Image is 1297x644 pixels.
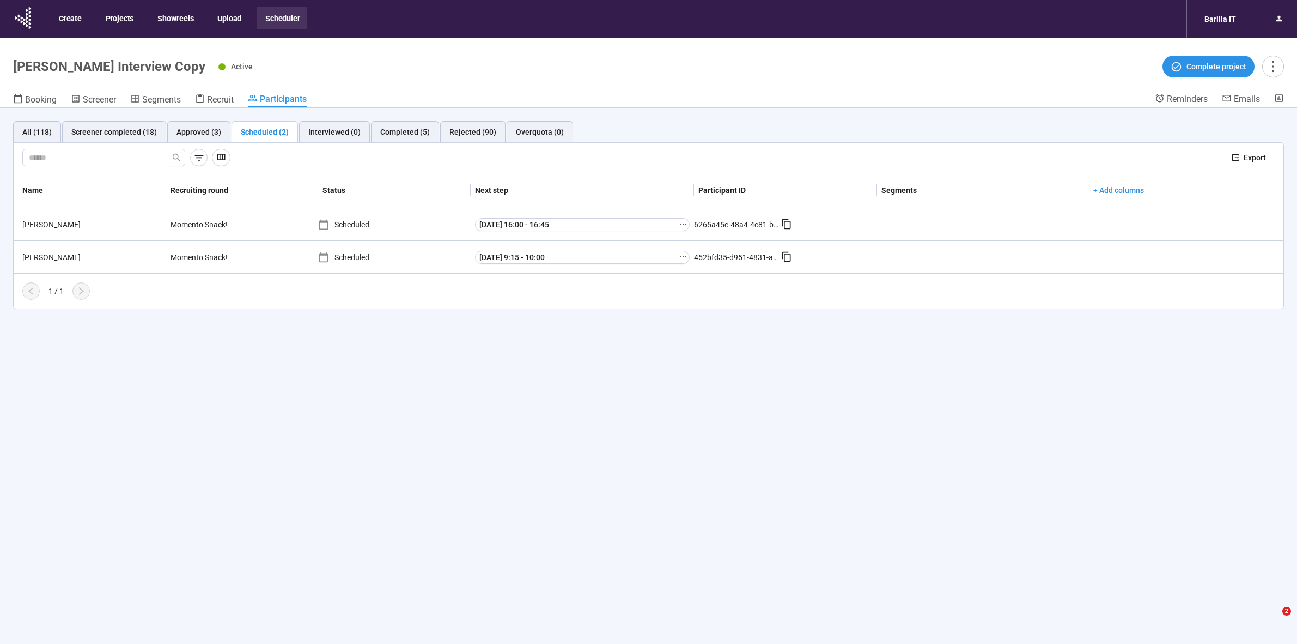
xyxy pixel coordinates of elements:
[677,218,690,231] button: ellipsis
[475,218,677,231] button: [DATE] 16:00 - 16:45
[449,126,496,138] div: Rejected (90)
[877,173,1080,208] th: Segments
[25,94,57,105] span: Booking
[679,252,687,261] span: ellipsis
[257,7,307,29] button: Scheduler
[172,153,181,162] span: search
[1155,93,1208,106] a: Reminders
[27,287,35,296] span: left
[694,219,781,231] div: 6265a45c-48a4-4c81-b35e-9db4f4e418f5
[1265,59,1280,74] span: more
[1186,61,1246,73] span: Complete project
[479,251,545,263] span: [DATE] 9:15 - 10:00
[48,285,64,297] div: 1 / 1
[130,93,181,107] a: Segments
[13,59,205,74] h1: [PERSON_NAME] Interview Copy
[176,126,221,138] div: Approved (3)
[516,126,564,138] div: Overquota (0)
[1198,9,1243,29] div: Barilla IT
[166,214,248,235] div: Momento Snack!
[14,173,166,208] th: Name
[308,126,361,138] div: Interviewed (0)
[471,173,694,208] th: Next step
[1282,607,1291,616] span: 2
[318,251,471,263] div: Scheduled
[13,93,57,107] a: Booking
[97,7,141,29] button: Projects
[679,220,687,228] span: ellipsis
[77,287,86,296] span: right
[1262,56,1284,77] button: more
[694,251,781,263] div: 452bfd35-d951-4831-a5fa-f52e4632336d
[677,251,690,264] button: ellipsis
[1223,149,1275,166] button: exportExport
[694,173,877,208] th: Participant ID
[248,93,307,107] a: Participants
[475,251,677,264] button: [DATE] 9:15 - 10:00
[71,126,157,138] div: Screener completed (18)
[241,126,289,138] div: Scheduled (2)
[1232,154,1239,161] span: export
[166,247,248,268] div: Momento Snack!
[83,94,116,105] span: Screener
[318,173,471,208] th: Status
[50,7,89,29] button: Create
[318,219,471,231] div: Scheduled
[149,7,201,29] button: Showreels
[18,251,166,263] div: [PERSON_NAME]
[1260,607,1286,633] iframe: Intercom live chat
[479,219,549,231] span: [DATE] 16:00 - 16:45
[22,126,52,138] div: All (118)
[71,93,116,107] a: Screener
[22,282,40,300] button: left
[1085,182,1153,199] button: + Add columns
[195,93,234,107] a: Recruit
[166,173,319,208] th: Recruiting round
[18,219,166,231] div: [PERSON_NAME]
[1093,184,1144,196] span: + Add columns
[260,94,307,104] span: Participants
[209,7,249,29] button: Upload
[380,126,430,138] div: Completed (5)
[1222,93,1260,106] a: Emails
[231,62,253,71] span: Active
[1162,56,1255,77] button: Complete project
[1234,94,1260,104] span: Emails
[168,149,185,166] button: search
[1167,94,1208,104] span: Reminders
[207,94,234,105] span: Recruit
[1244,152,1266,164] span: Export
[142,94,181,105] span: Segments
[72,282,90,300] button: right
